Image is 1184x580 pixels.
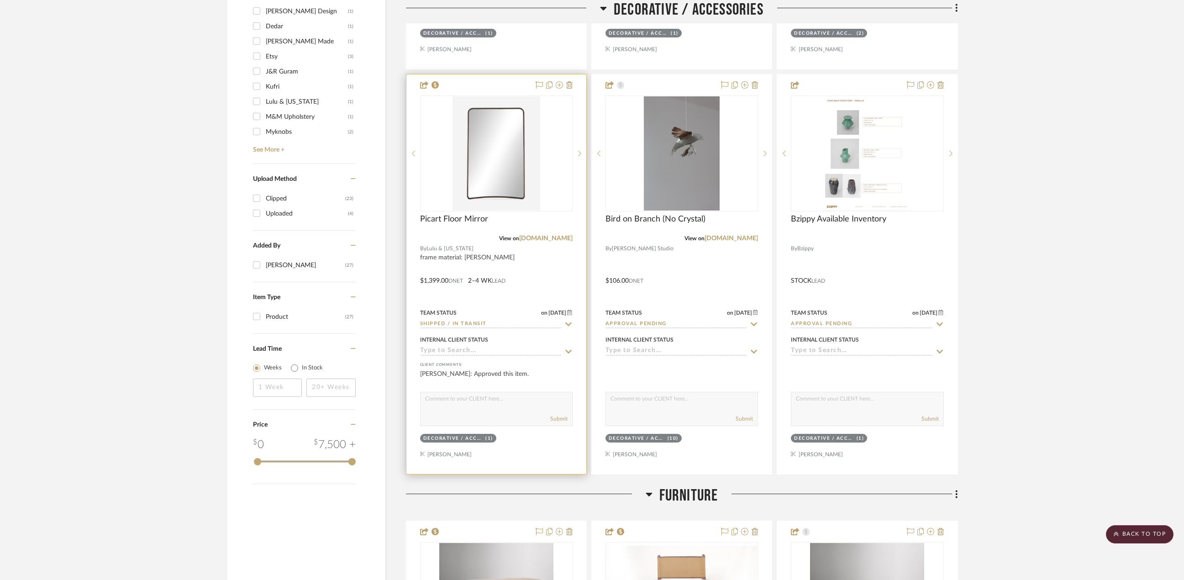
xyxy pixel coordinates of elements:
input: Type to Search… [420,320,562,329]
div: [PERSON_NAME] [266,258,345,273]
span: Lulu & [US_STATE] [426,244,474,253]
div: [PERSON_NAME] Made [266,34,348,49]
img: Bzippy Available Inventory [823,96,911,211]
div: Team Status [420,309,457,317]
div: (1) [348,95,353,109]
label: In Stock [302,364,323,373]
span: [DATE] [733,310,753,316]
span: [DATE] [547,310,567,316]
div: (1) [485,30,493,37]
div: Etsy [266,49,348,64]
div: (2) [348,125,353,139]
div: Decorative / Accessories [609,30,669,37]
div: Lulu & [US_STATE] [266,95,348,109]
div: Internal Client Status [791,336,859,344]
div: (23) [345,191,353,206]
div: Decorative / Accessories [794,435,854,442]
div: 7,500 + [314,437,356,453]
a: [DOMAIN_NAME] [519,235,573,242]
div: Kufri [266,79,348,94]
div: (1) [348,19,353,34]
div: Internal Client Status [420,336,488,344]
div: M&M Upholstery [266,110,348,124]
input: Type to Search… [791,347,932,356]
button: Submit [550,415,568,423]
div: (1) [348,64,353,79]
div: (1) [485,435,493,442]
div: (1) [348,34,353,49]
input: Type to Search… [605,347,747,356]
div: (1) [348,4,353,19]
img: Picart Floor Mirror [453,96,540,211]
span: on [541,310,547,316]
input: Type to Search… [791,320,932,329]
div: Uploaded [266,206,348,221]
div: (1) [348,110,353,124]
div: Product [266,310,345,324]
span: on [727,310,733,316]
span: Bird on Branch (No Crystal) [605,214,705,224]
span: View on [499,236,519,241]
div: (2) [857,30,864,37]
input: 20+ Weeks [306,379,356,397]
div: (27) [345,310,353,324]
div: Internal Client Status [605,336,674,344]
span: Bzippy Available Inventory [791,214,886,224]
input: 1 Week [253,379,302,397]
div: Decorative / Accessories [794,30,854,37]
div: Myknobs [266,125,348,139]
div: (27) [345,258,353,273]
a: See More + [251,139,356,154]
label: Weeks [264,364,282,373]
div: (4) [348,206,353,221]
span: Lead Time [253,346,282,352]
span: Item Type [253,294,280,301]
a: [DOMAIN_NAME] [705,235,758,242]
span: Picart Floor Mirror [420,214,488,224]
span: [DATE] [919,310,938,316]
span: Upload Method [253,176,297,182]
span: Bzippy [797,244,814,253]
span: By [420,244,426,253]
div: Decorative / Accessories [609,435,665,442]
span: By [791,244,797,253]
div: Clipped [266,191,345,206]
div: Dedar [266,19,348,34]
div: J&R Guram [266,64,348,79]
div: (3) [348,49,353,64]
div: (1) [857,435,864,442]
input: Type to Search… [605,320,747,329]
span: on [912,310,919,316]
div: 0 [253,437,264,453]
span: Price [253,422,268,428]
div: (1) [348,79,353,94]
input: Type to Search… [420,347,562,356]
span: [PERSON_NAME] Studio [612,244,674,253]
div: [PERSON_NAME] Design [266,4,348,19]
div: Team Status [605,309,642,317]
img: Bird on Branch (No Crystal) [644,96,720,211]
div: [PERSON_NAME]: Approved this item. [420,369,573,388]
div: (10) [668,435,679,442]
button: Submit [736,415,753,423]
span: Furniture [659,486,718,506]
div: Team Status [791,309,827,317]
span: View on [684,236,705,241]
span: Added By [253,243,280,249]
div: Decorative / Accessories [423,435,484,442]
div: (1) [671,30,679,37]
scroll-to-top-button: BACK TO TOP [1106,525,1173,543]
span: By [605,244,612,253]
button: Submit [921,415,939,423]
div: Decorative / Accessories [423,30,484,37]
